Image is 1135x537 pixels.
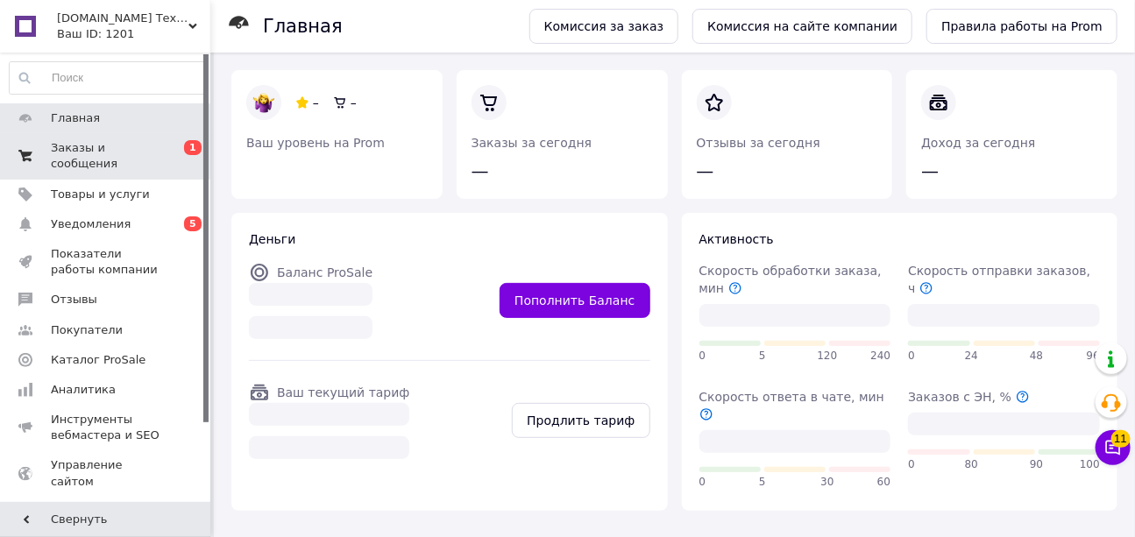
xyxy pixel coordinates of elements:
span: Инструменты вебмастера и SEO [51,412,162,443]
span: Аналитика [51,382,116,398]
span: Скорость ответа в чате, мин [699,390,885,421]
span: 0 [908,457,915,472]
span: N-CLEAN.COM.UA Техника и аксессуары для уборки. [57,11,188,26]
span: Активность [699,232,774,246]
span: 30 [820,475,834,490]
span: 1 [184,140,202,155]
span: 90 [1030,457,1043,472]
span: Товары и услуги [51,187,150,202]
button: Чат с покупателем11 [1096,430,1131,465]
a: Комиссия на сайте компании [692,9,912,44]
a: Комиссия за заказ [529,9,679,44]
span: – [351,95,357,110]
span: Покупатели [51,322,123,338]
span: 5 [759,349,766,364]
span: 0 [699,475,706,490]
span: 5 [759,475,766,490]
span: Скорость отправки заказов, ч [908,264,1090,295]
span: Ваш текущий тариф [277,385,409,399]
span: Управление сайтом [51,457,162,489]
a: Правила работы на Prom [926,9,1117,44]
span: Уведомления [51,216,131,232]
span: 11 [1111,427,1131,444]
span: 120 [818,349,838,364]
a: Пополнить Баланс [500,283,649,318]
span: 5 [184,216,202,231]
span: 80 [965,457,978,472]
span: Скорость обработки заказа, мин [699,264,882,295]
div: Ваш ID: 1201 [57,26,210,42]
span: Показатели работы компании [51,246,162,278]
span: 100 [1080,457,1100,472]
span: 240 [870,349,890,364]
span: Баланс ProSale [277,265,372,279]
span: Деньги [249,232,295,246]
span: 48 [1030,349,1043,364]
span: 60 [877,475,890,490]
span: Каталог ProSale [51,352,145,368]
span: – [313,95,319,110]
span: 0 [699,349,706,364]
span: Главная [51,110,100,126]
span: 0 [908,349,915,364]
span: Отзывы [51,292,97,307]
a: Продлить тариф [512,403,649,438]
h1: Главная [263,16,343,37]
span: Заказы и сообщения [51,140,162,172]
span: 96 [1087,349,1100,364]
span: Заказов с ЭН, % [908,390,1029,404]
span: 24 [965,349,978,364]
input: Поиск [10,62,206,94]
